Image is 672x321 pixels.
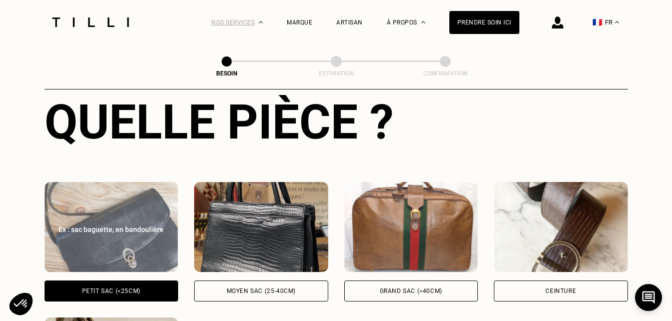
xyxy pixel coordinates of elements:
[56,224,168,234] div: Ex : sac baguette, en bandoulière
[177,70,277,77] div: Besoin
[545,288,576,294] div: Ceinture
[49,17,133,27] img: Logo du service de couturière Tilli
[82,288,141,294] div: Petit sac (<25cm)
[592,17,602,27] span: 🇫🇷
[615,21,619,23] img: menu déroulant
[194,182,328,272] img: Tilli retouche votre Moyen sac (25-40cm)
[287,19,312,26] a: Marque
[45,94,628,150] div: Quelle pièce ?
[449,11,519,34] a: Prendre soin ici
[344,182,478,272] img: Tilli retouche votre Grand sac (>40cm)
[380,288,442,294] div: Grand sac (>40cm)
[336,19,363,26] a: Artisan
[259,21,263,23] img: Menu déroulant
[494,182,628,272] img: Tilli retouche votre Ceinture
[552,16,563,28] img: icône connexion
[45,182,179,272] img: Tilli retouche votre Petit sac (<25cm)
[421,21,425,23] img: Menu déroulant à propos
[286,70,386,77] div: Estimation
[395,70,495,77] div: Confirmation
[227,288,296,294] div: Moyen sac (25-40cm)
